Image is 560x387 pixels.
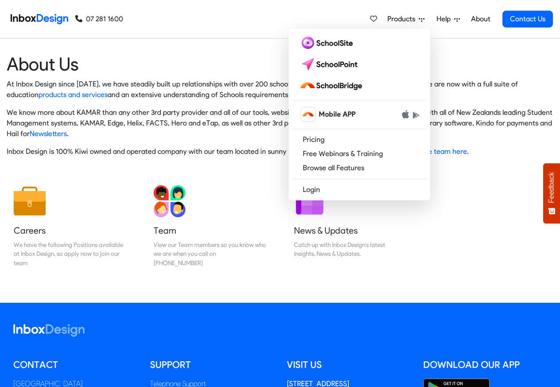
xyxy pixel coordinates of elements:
[154,240,266,267] div: View our Team members so you know who we are when you call on [PHONE_NUMBER]
[292,161,427,175] a: Browse all Features
[13,358,137,371] h5: Contact
[292,147,427,161] a: Free Webinars & Training
[433,10,463,28] a: Help
[7,107,553,139] p: We know more about KAMAR than any other 3rd party provider and all of our tools, websites and Sch...
[299,36,356,50] img: schoolsite logo
[7,146,553,157] p: Inbox Design is 100% Kiwi owned and operated company with our team located in sunny [GEOGRAPHIC_D...
[292,104,427,125] a: schoolbridge icon Mobile APP
[294,185,326,217] img: 2022_01_12_icon_newsletter.svg
[468,10,493,28] a: About
[403,147,467,156] a: meet the team here
[319,109,355,120] span: Mobile APP
[30,129,67,138] a: Newsletters
[75,14,123,24] a: 07 281 1600
[289,29,430,200] div: Products
[39,90,108,99] a: products and services
[14,224,126,237] h5: Careers
[543,163,560,223] button: Feedback - Show survey
[299,57,362,71] img: schoolpoint logo
[548,172,556,203] span: Feedback
[294,240,406,258] div: Catch up with Inbox Design's latest Insights, News & Updates.
[14,185,46,217] img: 2022_01_13_icon_job.svg
[7,79,553,100] p: At Inbox Design since [DATE], we have steadily built up relationships with over 200 schools aroun...
[147,178,273,274] a: Team View our Team members so you know who we are when you call on [PHONE_NUMBER]
[154,185,185,217] img: 2022_01_13_icon_team.svg
[7,178,133,274] a: Careers We have the following Positions available at Inbox Design, so apply now to join our team
[301,107,315,121] img: schoolbridge icon
[14,240,126,267] div: We have the following Positions available at Inbox Design, so apply now to join our team
[387,14,419,24] span: Products
[287,178,413,274] a: News & Updates Catch up with Inbox Design's latest Insights, News & Updates.
[292,183,427,197] a: Login
[7,53,553,75] heading: About Us
[287,358,410,371] h5: Visit us
[384,10,428,28] a: Products
[154,224,266,237] h5: Team
[436,14,454,24] span: Help
[292,133,427,147] a: Pricing
[13,324,85,337] img: logo_inboxdesign_white.svg
[150,358,274,371] h5: Support
[423,358,547,371] h5: Download our App
[294,224,406,237] h5: News & Updates
[299,78,366,93] img: schoolbridge logo
[502,11,553,27] a: Contact Us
